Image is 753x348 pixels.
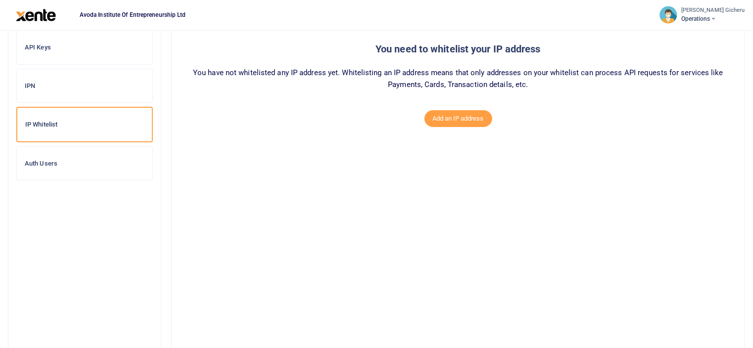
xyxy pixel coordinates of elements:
h6: Auth Users [25,160,144,168]
h6: IPN [25,82,144,90]
h5: You need to whitelist your IP address [180,43,737,55]
h6: API Keys [25,43,144,51]
a: IPN [16,69,153,103]
p: You have not whitelisted any IP address yet. Whitelisting an IP address means that only addresses... [180,67,737,90]
span: Operations [681,14,745,23]
img: logo-large [16,9,56,21]
span: Avoda Institute Of Entrepreneurship Ltd [76,10,190,19]
button: Add an IP address [424,110,492,127]
a: IP Whitelist [16,107,153,142]
button: Close [449,337,459,348]
a: Auth Users [16,146,153,181]
a: API Keys [16,30,153,65]
h6: IP Whitelist [25,121,144,129]
small: [PERSON_NAME] Gicheru [681,6,745,15]
a: profile-user [PERSON_NAME] Gicheru Operations [659,6,745,24]
img: profile-user [659,6,677,24]
a: logo-large logo-large [16,11,56,18]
